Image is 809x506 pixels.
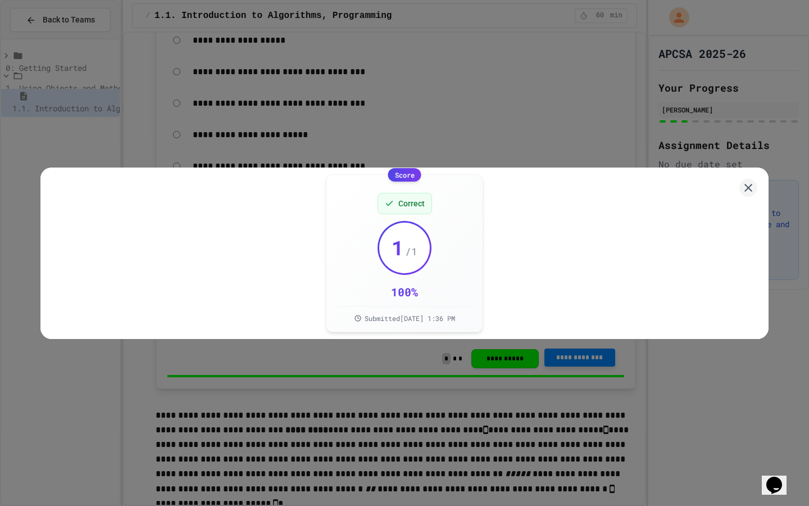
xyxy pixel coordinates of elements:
span: Correct [398,198,425,209]
span: / 1 [405,243,417,259]
iframe: chat widget [762,461,798,495]
div: 100 % [391,284,418,300]
span: 1 [392,236,404,259]
div: Score [388,168,421,182]
span: Submitted [DATE] 1:36 PM [365,314,455,323]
